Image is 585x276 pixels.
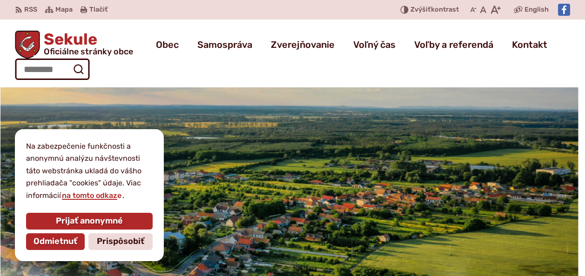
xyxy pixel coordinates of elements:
img: Prejsť na domovskú stránku [15,31,40,59]
a: Kontakt [512,32,547,58]
span: Zvýšiť [410,6,431,13]
img: Prejsť na Facebook stránku [558,4,570,16]
a: Obec [156,32,179,58]
a: Zverejňovanie [271,32,335,58]
button: Prispôsobiť [88,233,153,250]
span: Odmietnuť [34,237,77,247]
a: Voľný čas [353,32,396,58]
button: Prijať anonymné [26,213,153,230]
span: English [524,4,549,15]
span: Tlačiť [89,6,108,14]
span: kontrast [410,6,459,14]
a: Voľby a referendá [414,32,493,58]
a: Logo Sekule, prejsť na domovskú stránku. [15,31,133,59]
span: Prispôsobiť [97,237,144,247]
a: Samospráva [197,32,252,58]
p: Na zabezpečenie funkčnosti a anonymnú analýzu návštevnosti táto webstránka ukladá do vášho prehli... [26,140,153,202]
a: na tomto odkaze [61,191,122,200]
span: RSS [24,4,37,15]
h1: Sekule [40,32,133,56]
span: Prijať anonymné [56,216,123,226]
span: Mapa [55,4,73,15]
span: Oficiálne stránky obce [44,47,133,56]
a: English [523,4,551,15]
button: Odmietnuť [26,233,85,250]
